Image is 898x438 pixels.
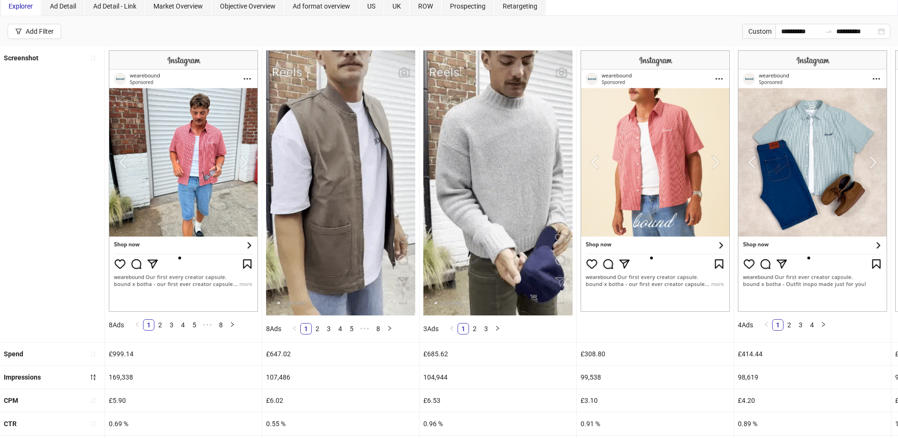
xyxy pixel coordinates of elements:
li: 3 [480,323,492,334]
div: £3.10 [577,389,734,412]
div: £4.20 [734,389,891,412]
div: 169,338 [105,366,262,389]
span: left [134,322,140,327]
a: 8 [373,324,383,334]
img: Screenshot 120229258857510173 [109,50,258,312]
div: Custom [742,24,775,39]
a: 3 [166,320,177,330]
li: Previous Page [761,319,772,331]
b: CPM [4,397,18,404]
a: 5 [346,324,357,334]
span: right [495,325,500,331]
div: 0.69 % [105,412,262,435]
button: left [446,323,458,334]
li: Next Page [384,323,395,334]
img: Screenshot 120229258857190173 [423,50,573,315]
a: 5 [189,320,200,330]
a: 1 [458,324,468,334]
div: 98,619 [734,366,891,389]
li: Previous Page [446,323,458,334]
span: left [449,325,455,331]
b: Screenshot [4,54,38,62]
span: right [229,322,235,327]
li: 3 [323,323,334,334]
span: sort-ascending [90,55,96,61]
span: ••• [200,319,215,331]
a: 2 [312,324,323,334]
b: Impressions [4,373,41,381]
span: sort-descending [90,374,96,381]
span: left [292,325,297,331]
button: right [227,319,238,331]
a: 2 [784,320,794,330]
button: right [492,323,503,334]
span: to [825,28,832,35]
div: 0.55 % [262,412,419,435]
div: £685.62 [420,343,576,365]
li: 2 [154,319,166,331]
li: 1 [143,319,154,331]
div: £414.44 [734,343,891,365]
span: left [764,322,769,327]
span: 8 Ads [109,321,124,329]
span: 3 Ads [423,325,439,333]
li: 4 [177,319,189,331]
a: 1 [143,320,154,330]
button: left [289,323,300,334]
span: 4 Ads [738,321,753,329]
div: 104,944 [420,366,576,389]
span: sort-ascending [90,397,96,404]
img: Screenshot 120229258940950173 [738,50,887,312]
b: CTR [4,420,17,428]
img: Screenshot 120228639927660173 [266,50,415,315]
li: 3 [795,319,806,331]
a: 4 [807,320,817,330]
li: 4 [334,323,346,334]
span: swap-right [825,28,832,35]
div: 0.91 % [577,412,734,435]
span: Ad Detail - Link [93,2,136,10]
li: 1 [300,323,312,334]
li: Next Page [227,319,238,331]
li: Next 5 Pages [357,323,373,334]
li: 1 [772,319,783,331]
a: 4 [335,324,345,334]
span: Explorer [9,2,33,10]
a: 1 [301,324,311,334]
span: right [821,322,826,327]
span: ••• [357,323,373,334]
span: sort-ascending [90,420,96,427]
span: right [387,325,392,331]
a: 4 [178,320,188,330]
div: 0.96 % [420,412,576,435]
li: Next Page [818,319,829,331]
button: right [384,323,395,334]
div: Add Filter [26,28,54,35]
img: Screenshot 120229258857140173 [581,50,730,312]
div: £999.14 [105,343,262,365]
button: right [818,319,829,331]
span: Ad Detail [50,2,76,10]
span: US [367,2,375,10]
a: 2 [469,324,480,334]
span: ROW [418,2,433,10]
a: 3 [795,320,806,330]
li: 1 [458,323,469,334]
span: UK [392,2,401,10]
li: Next 5 Pages [200,319,215,331]
span: Ad format overview [293,2,350,10]
button: left [761,319,772,331]
a: 3 [481,324,491,334]
span: Objective Overview [220,2,276,10]
li: 8 [373,323,384,334]
span: sort-ascending [90,351,96,357]
li: 5 [189,319,200,331]
div: 107,486 [262,366,419,389]
li: Next Page [492,323,503,334]
span: Retargeting [503,2,537,10]
li: 2 [783,319,795,331]
div: £6.53 [420,389,576,412]
span: filter [15,28,22,35]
